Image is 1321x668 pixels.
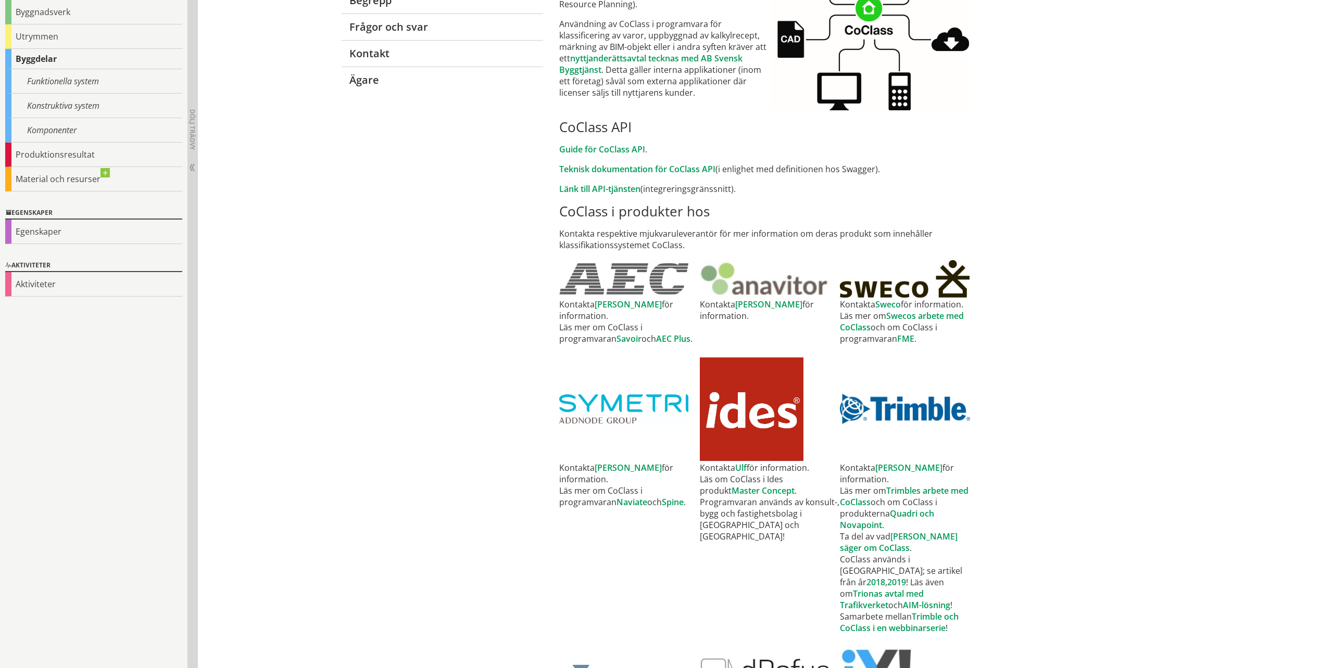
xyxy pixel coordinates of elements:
a: 2019 [887,576,906,588]
div: Byggdelar [5,49,182,69]
a: [PERSON_NAME] [595,462,662,473]
a: Symetri's webbsida [559,394,700,423]
a: [PERSON_NAME] [875,462,942,473]
p: Användning av CoClass i programvara för klassificering av varor, uppbyggnad av kalkylrecept, märk... [559,18,770,98]
div: Produktionsresultat [5,143,182,167]
a: Savoir [617,333,641,344]
a: Master Concept [732,485,795,496]
td: Kontakta för information. Läs om CoClass i Ides produkt . Programvaran används av konsult-, bygg ... [700,462,840,634]
a: [PERSON_NAME] säger om CoClass [840,531,958,554]
div: Aktiviteter [5,260,182,272]
a: AIM-lösning [903,599,950,611]
p: . [559,144,980,155]
p: (integreringsgränssnitt). [559,183,980,195]
td: Kontakta för information. [700,299,840,344]
div: Material och resurser [5,167,182,191]
a: Anavitor's webbsida [700,261,840,297]
a: Sweco [875,299,901,310]
a: Trimble's webbsida [840,394,980,424]
a: AEC Plus [656,333,690,344]
span: Dölj trädvy [188,109,197,150]
a: Ulf [735,462,747,473]
a: [PERSON_NAME] [735,299,802,310]
a: FME [897,333,914,344]
p: Kontakta respektive mjukvaruleverantör för mer information om deras produkt som innehåller klassi... [559,228,980,251]
a: Ides webbsida [700,357,840,461]
a: Teknisk dokumentation för CoClass API [559,163,715,175]
div: Utrymmen [5,24,182,49]
td: Kontakta för information. Läs mer om CoClass i programvaran och . [559,462,700,634]
a: Spine [662,496,684,508]
a: Ägare [341,67,543,93]
div: Egenskaper [5,220,182,244]
img: sweco_logo.jpg [840,260,970,298]
p: (i enlighet med definitionen hos Swagger). [559,163,980,175]
img: Anavitor.JPG [700,261,830,297]
a: 2018 [866,576,885,588]
h2: CoClass API [559,119,980,135]
a: Kontakt [341,40,543,67]
img: AEC.jpg [559,263,688,295]
img: Ideslogo.jpg [700,357,803,461]
img: SYMETRI_LOGO.jpg [559,394,688,423]
td: Kontakta för information. Läs mer om CoClass i programvaran och . [559,299,700,344]
a: [PERSON_NAME] [595,299,662,310]
div: Aktiviteter [5,272,182,297]
div: Egenskaper [5,207,182,220]
a: Guide för CoClass API [559,144,645,155]
div: Konstruktiva system [5,94,182,118]
td: Kontakta för information. Läs mer om och om CoClass i produkterna . Ta del av vad . CoClass använ... [840,462,980,634]
a: Trimble och CoClass i en webbinarserie [840,611,959,634]
a: Länk till API-tjänsten [559,183,640,195]
img: trimble_logo.jpg [840,394,970,424]
a: SWECO's webbsida [840,260,980,298]
a: nyttjanderättsavtal tecknas med AB Svensk Byggtjänst [559,53,743,75]
a: Trionas avtal med Trafikverket [840,588,924,611]
div: Funktionella system [5,69,182,94]
td: Kontakta för information. Läs mer om och om CoClass i programvaran . [840,299,980,344]
a: Swecos arbete med CoClass [840,310,964,333]
a: Trimbles arbete med CoClass [840,485,968,508]
h2: CoClass i produkter hos [559,203,980,220]
a: AEC's webbsida [559,263,700,295]
a: Frågor och svar [341,14,543,40]
div: Komponenter [5,118,182,143]
a: Naviate [617,496,647,508]
a: Quadri och Novapoint [840,508,934,531]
